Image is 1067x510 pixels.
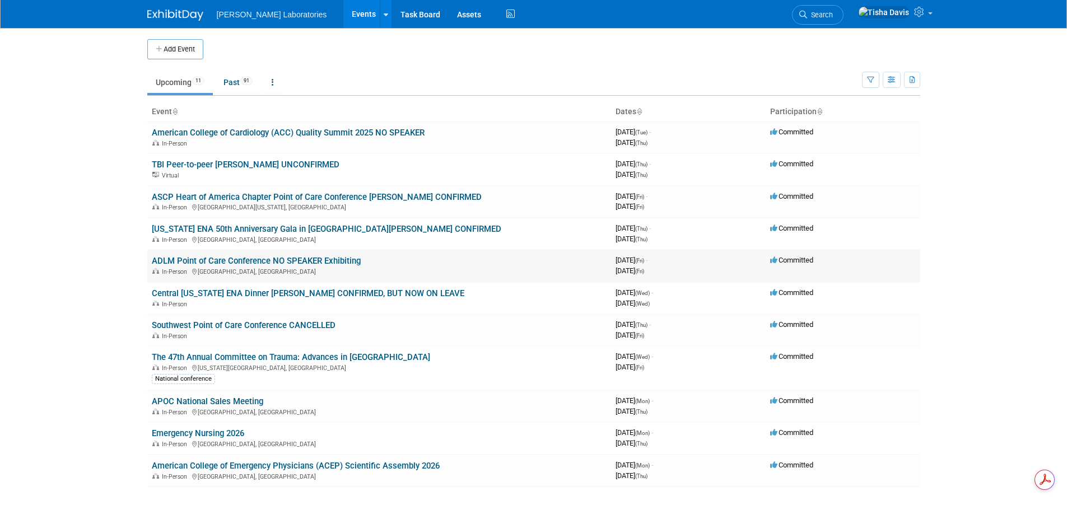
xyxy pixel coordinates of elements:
span: (Fri) [635,194,644,200]
span: (Thu) [635,161,647,167]
div: [GEOGRAPHIC_DATA], [GEOGRAPHIC_DATA] [152,439,607,448]
div: [GEOGRAPHIC_DATA][US_STATE], [GEOGRAPHIC_DATA] [152,202,607,211]
img: Tisha Davis [858,6,910,18]
span: (Thu) [635,172,647,178]
span: 11 [192,77,204,85]
a: TBI Peer-to-peer [PERSON_NAME] UNCONFIRMED [152,160,339,170]
span: Committed [770,224,813,232]
span: In-Person [162,236,190,244]
img: ExhibitDay [147,10,203,21]
a: Upcoming11 [147,72,213,93]
span: Committed [770,461,813,469]
span: Committed [770,256,813,264]
span: (Thu) [635,140,647,146]
a: Emergency Nursing 2026 [152,428,244,438]
span: In-Person [162,204,190,211]
a: Search [792,5,844,25]
a: Past91 [215,72,261,93]
span: [DATE] [616,224,651,232]
span: (Wed) [635,301,650,307]
span: [DATE] [616,439,647,447]
span: [DATE] [616,192,647,200]
span: [DATE] [616,128,651,136]
span: - [651,461,653,469]
span: [PERSON_NAME] Laboratories [217,10,327,19]
span: - [651,288,653,297]
span: In-Person [162,140,190,147]
a: American College of Emergency Physicians (ACEP) Scientific Assembly 2026 [152,461,440,471]
th: Event [147,102,611,121]
span: (Thu) [635,236,647,242]
span: - [651,396,653,405]
span: Committed [770,320,813,329]
span: (Fri) [635,204,644,210]
span: [DATE] [616,331,644,339]
span: Committed [770,192,813,200]
a: Sort by Start Date [636,107,642,116]
span: [DATE] [616,202,644,210]
a: [US_STATE] ENA 50th Anniversary Gala in [GEOGRAPHIC_DATA][PERSON_NAME] CONFIRMED [152,224,501,234]
span: [DATE] [616,299,650,307]
span: 91 [240,77,253,85]
span: [DATE] [616,138,647,147]
img: In-Person Event [152,204,159,209]
span: - [649,128,651,136]
span: [DATE] [616,170,647,179]
span: In-Person [162,409,190,416]
span: Search [807,11,833,19]
img: In-Person Event [152,140,159,146]
span: (Wed) [635,354,650,360]
span: [DATE] [616,256,647,264]
span: (Mon) [635,430,650,436]
div: [US_STATE][GEOGRAPHIC_DATA], [GEOGRAPHIC_DATA] [152,363,607,372]
img: In-Person Event [152,473,159,479]
span: (Fri) [635,268,644,274]
img: In-Person Event [152,268,159,274]
span: - [649,224,651,232]
span: (Thu) [635,441,647,447]
div: [GEOGRAPHIC_DATA], [GEOGRAPHIC_DATA] [152,235,607,244]
a: Sort by Participation Type [817,107,822,116]
th: Participation [766,102,920,121]
div: [GEOGRAPHIC_DATA], [GEOGRAPHIC_DATA] [152,407,607,416]
a: Central [US_STATE] ENA Dinner [PERSON_NAME] CONFIRMED, BUT NOW ON LEAVE [152,288,464,298]
span: In-Person [162,333,190,340]
span: (Thu) [635,409,647,415]
a: The 47th Annual Committee on Trauma: Advances in [GEOGRAPHIC_DATA] [152,352,430,362]
a: APOC National Sales Meeting [152,396,263,406]
span: [DATE] [616,363,644,371]
span: [DATE] [616,160,651,168]
img: In-Person Event [152,409,159,414]
span: [DATE] [616,428,653,437]
span: (Thu) [635,473,647,479]
span: (Mon) [635,398,650,404]
span: Committed [770,352,813,361]
span: - [651,428,653,437]
span: In-Person [162,268,190,275]
span: [DATE] [616,396,653,405]
span: - [646,256,647,264]
img: In-Person Event [152,441,159,446]
span: Committed [770,428,813,437]
div: [GEOGRAPHIC_DATA], [GEOGRAPHIC_DATA] [152,266,607,275]
th: Dates [611,102,766,121]
span: (Fri) [635,364,644,371]
span: [DATE] [616,471,647,480]
span: In-Person [162,441,190,448]
span: (Mon) [635,462,650,469]
img: In-Person Event [152,333,159,338]
span: (Thu) [635,322,647,328]
a: ADLM Point of Care Conference NO SPEAKER Exhibiting [152,256,361,266]
span: (Tue) [635,129,647,135]
a: ASCP Heart of America Chapter Point of Care Conference [PERSON_NAME] CONFIRMED [152,192,482,202]
span: (Fri) [635,258,644,264]
span: [DATE] [616,352,653,361]
a: American College of Cardiology (ACC) Quality Summit 2025 NO SPEAKER [152,128,425,138]
a: Southwest Point of Care Conference CANCELLED [152,320,336,330]
span: [DATE] [616,320,651,329]
span: [DATE] [616,266,644,275]
button: Add Event [147,39,203,59]
span: Committed [770,396,813,405]
img: In-Person Event [152,301,159,306]
span: Committed [770,288,813,297]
